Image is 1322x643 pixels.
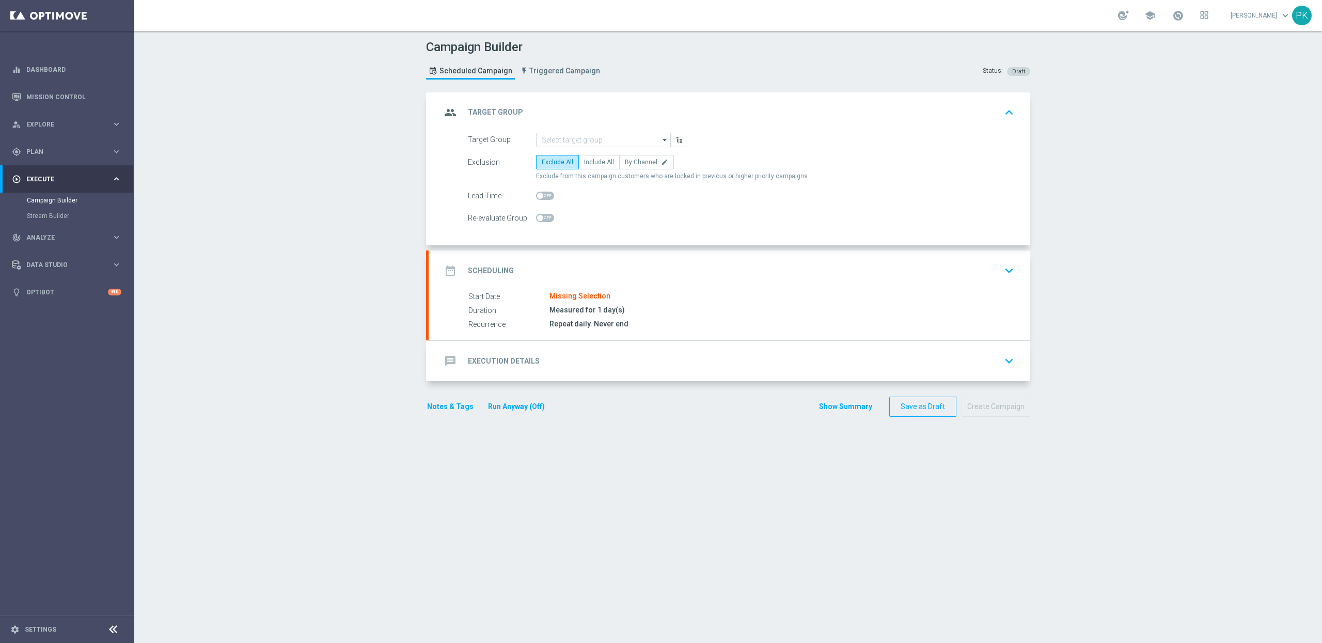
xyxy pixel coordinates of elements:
div: Mission Control [12,83,121,111]
div: group Target Group keyboard_arrow_up [441,103,1018,122]
i: settings [10,625,20,634]
label: Recurrence [468,320,549,329]
span: Triggered Campaign [529,67,600,75]
button: Show Summary [819,401,873,413]
div: Lead Time [468,189,536,203]
a: Stream Builder [27,212,107,220]
i: date_range [441,261,460,280]
i: person_search [12,120,21,129]
span: Explore [26,121,112,128]
div: +10 [108,289,121,295]
h1: Campaign Builder [426,40,605,55]
span: Scheduled Campaign [439,67,512,75]
div: Plan [12,147,112,156]
div: Analyze [12,233,112,242]
div: Dashboard [12,56,121,83]
i: arrow_drop_down [660,133,670,147]
div: Exclusion [468,155,536,169]
div: Optibot [12,278,121,306]
a: Campaign Builder [27,196,107,205]
span: Include All [584,159,614,166]
i: equalizer [12,65,21,74]
a: Optibot [26,278,108,306]
a: Scheduled Campaign [426,62,515,80]
button: gps_fixed Plan keyboard_arrow_right [11,148,122,156]
span: Data Studio [26,262,112,268]
div: Target Group [468,133,536,147]
div: Stream Builder [27,208,133,224]
h2: Scheduling [468,266,514,276]
button: play_circle_outline Execute keyboard_arrow_right [11,175,122,183]
i: group [441,103,460,122]
i: edit [661,159,668,166]
button: equalizer Dashboard [11,66,122,74]
i: track_changes [12,233,21,242]
h2: Target Group [468,107,523,117]
i: play_circle_outline [12,175,21,184]
div: Measured for 1 day(s) [549,305,1010,315]
span: Exclude All [542,159,573,166]
div: date_range Scheduling keyboard_arrow_down [441,261,1018,280]
span: Draft [1012,68,1025,75]
i: lightbulb [12,288,21,297]
button: lightbulb Optibot +10 [11,288,122,296]
i: message [441,352,460,370]
div: Repeat daily. Never end [549,319,1010,329]
span: Execute [26,176,112,182]
i: keyboard_arrow_right [112,119,121,129]
input: Select target group [536,133,671,147]
i: keyboard_arrow_right [112,232,121,242]
div: Status: [983,67,1003,76]
span: school [1144,10,1156,21]
a: Dashboard [26,56,121,83]
h2: Execution Details [468,356,540,366]
button: Save as Draft [889,397,956,417]
button: Notes & Tags [426,400,475,413]
a: Mission Control [26,83,121,111]
button: keyboard_arrow_down [1000,351,1018,371]
label: Duration [468,306,549,315]
button: Data Studio keyboard_arrow_right [11,261,122,269]
i: keyboard_arrow_right [112,174,121,184]
button: keyboard_arrow_up [1000,103,1018,122]
div: PK [1292,6,1312,25]
button: Run Anyway (Off) [487,400,546,413]
i: keyboard_arrow_down [1001,353,1017,369]
button: person_search Explore keyboard_arrow_right [11,120,122,129]
div: Execute [12,175,112,184]
span: Plan [26,149,112,155]
i: keyboard_arrow_right [112,147,121,156]
div: message Execution Details keyboard_arrow_down [441,351,1018,371]
a: Settings [25,626,56,633]
span: By Channel [625,159,657,166]
div: Explore [12,120,112,129]
div: Missing Selection [549,292,610,301]
colored-tag: Draft [1007,67,1030,75]
i: keyboard_arrow_down [1001,263,1017,278]
div: Campaign Builder [27,193,133,208]
label: Start Date [468,292,549,301]
span: keyboard_arrow_down [1280,10,1291,21]
div: Data Studio [12,260,112,270]
button: keyboard_arrow_down [1000,261,1018,280]
button: Mission Control [11,93,122,101]
span: Analyze [26,234,112,241]
a: Triggered Campaign [517,62,603,80]
i: gps_fixed [12,147,21,156]
button: Create Campaign [962,397,1030,417]
i: keyboard_arrow_up [1001,105,1017,120]
a: [PERSON_NAME]keyboard_arrow_down [1230,8,1292,23]
button: track_changes Analyze keyboard_arrow_right [11,233,122,242]
i: keyboard_arrow_right [112,260,121,270]
span: Exclude from this campaign customers who are locked in previous or higher priority campaigns. [536,172,809,181]
div: Re-evaluate Group [468,211,536,225]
